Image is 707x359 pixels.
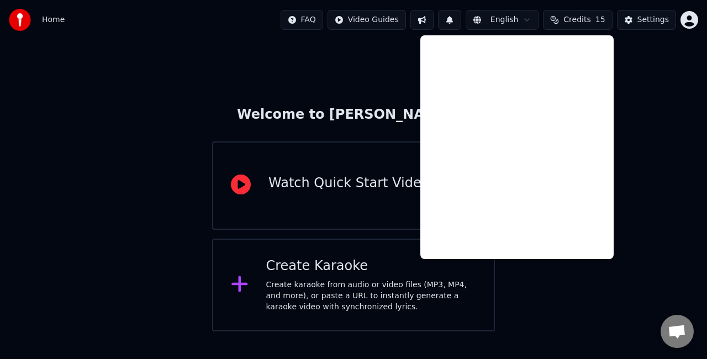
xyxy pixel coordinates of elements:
[637,14,669,25] div: Settings
[42,14,65,25] nav: breadcrumb
[266,257,477,275] div: Create Karaoke
[9,9,31,31] img: youka
[661,315,694,348] div: Open chat
[595,14,605,25] span: 15
[237,106,470,124] div: Welcome to [PERSON_NAME]
[281,10,323,30] button: FAQ
[266,279,477,313] div: Create karaoke from audio or video files (MP3, MP4, and more), or paste a URL to instantly genera...
[328,10,406,30] button: Video Guides
[617,10,676,30] button: Settings
[42,14,65,25] span: Home
[563,14,590,25] span: Credits
[268,175,429,192] div: Watch Quick Start Video
[543,10,612,30] button: Credits15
